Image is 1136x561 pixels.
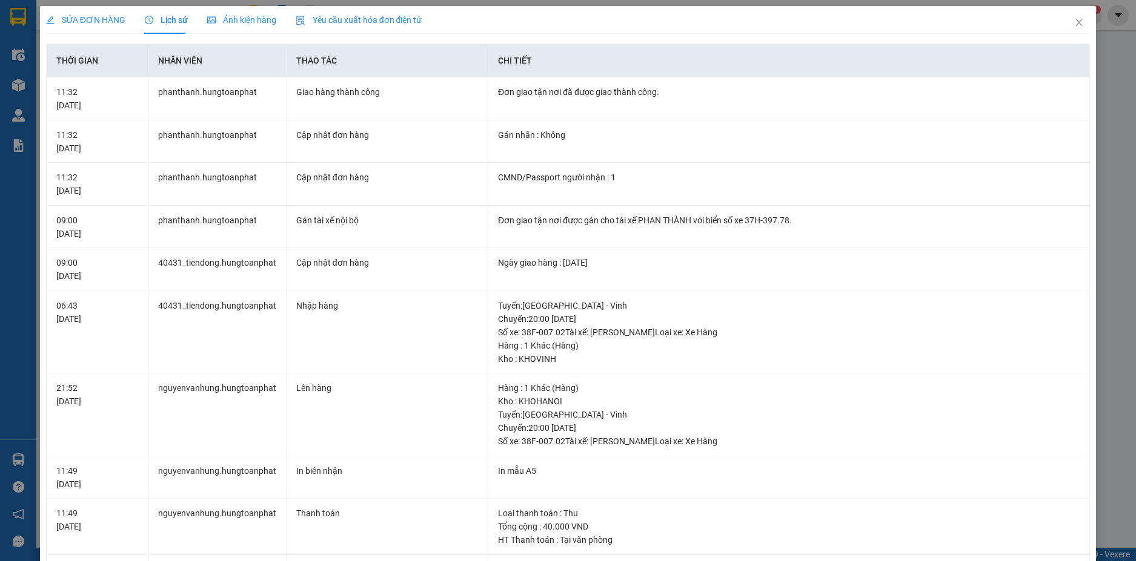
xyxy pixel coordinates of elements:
[296,171,478,184] div: Cập nhật đơn hàng
[207,16,216,24] span: picture
[56,85,138,112] div: 11:32 [DATE]
[1062,6,1096,40] button: Close
[148,44,287,77] th: Nhân viên
[296,381,478,395] div: Lên hàng
[296,85,478,99] div: Giao hàng thành công
[56,256,138,283] div: 09:00 [DATE]
[296,507,478,520] div: Thanh toán
[47,44,148,77] th: Thời gian
[148,248,287,291] td: 40431_tiendong.hungtoanphat
[498,85,1080,99] div: Đơn giao tận nơi đã được giao thành công.
[498,128,1080,142] div: Gán nhãn : Không
[498,352,1080,366] div: Kho : KHOVINH
[296,15,422,25] span: Yêu cầu xuất hóa đơn điện tử
[296,16,305,25] img: icon
[498,395,1080,408] div: Kho : KHOHANOI
[56,128,138,155] div: 11:32 [DATE]
[145,16,153,24] span: clock-circle
[1074,18,1084,27] span: close
[488,44,1090,77] th: Chi tiết
[296,299,478,312] div: Nhập hàng
[148,499,287,555] td: nguyenvanhung.hungtoanphat
[46,15,125,25] span: SỬA ĐƠN HÀNG
[148,120,287,163] td: phanthanh.hungtoanphat
[296,214,478,227] div: Gán tài xế nội bộ
[46,16,55,24] span: edit
[56,464,138,491] div: 11:49 [DATE]
[498,256,1080,269] div: Ngày giao hàng : [DATE]
[145,15,188,25] span: Lịch sử
[148,373,287,456] td: nguyenvanhung.hungtoanphat
[148,206,287,249] td: phanthanh.hungtoanphat
[498,214,1080,227] div: Đơn giao tận nơi được gán cho tài xế PHAN THÀNH với biển số xe 37H-397.78.
[498,171,1080,184] div: CMND/Passport người nhận : 1
[207,15,276,25] span: Ảnh kiện hàng
[296,256,478,269] div: Cập nhật đơn hàng
[498,339,1080,352] div: Hàng : 1 Khác (Hàng)
[498,533,1080,546] div: HT Thanh toán : Tại văn phòng
[148,291,287,374] td: 40431_tiendong.hungtoanphat
[56,171,138,197] div: 11:32 [DATE]
[498,464,1080,477] div: In mẫu A5
[498,507,1080,520] div: Loại thanh toán : Thu
[498,520,1080,533] div: Tổng cộng : 40.000 VND
[148,77,287,120] td: phanthanh.hungtoanphat
[56,214,138,240] div: 09:00 [DATE]
[498,381,1080,395] div: Hàng : 1 Khác (Hàng)
[287,44,488,77] th: Thao tác
[296,128,478,142] div: Cập nhật đơn hàng
[296,464,478,477] div: In biên nhận
[148,163,287,206] td: phanthanh.hungtoanphat
[498,299,1080,339] div: Tuyến : [GEOGRAPHIC_DATA] - Vinh Chuyến: 20:00 [DATE] Số xe: 38F-007.02 Tài xế: [PERSON_NAME] Loạ...
[56,299,138,326] div: 06:43 [DATE]
[56,507,138,533] div: 11:49 [DATE]
[148,456,287,499] td: nguyenvanhung.hungtoanphat
[56,381,138,408] div: 21:52 [DATE]
[498,408,1080,448] div: Tuyến : [GEOGRAPHIC_DATA] - Vinh Chuyến: 20:00 [DATE] Số xe: 38F-007.02 Tài xế: [PERSON_NAME] Loạ...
